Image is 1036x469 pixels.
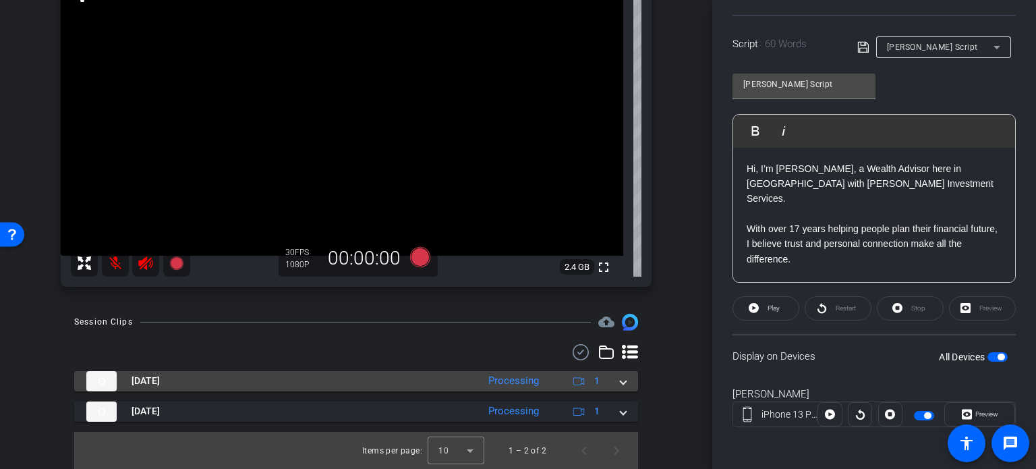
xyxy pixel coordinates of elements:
[944,402,1015,426] button: Preview
[975,410,998,418] span: Preview
[743,76,865,92] input: Title
[285,259,319,270] div: 1080P
[732,296,799,321] button: Play
[362,444,422,458] div: Items per page:
[622,314,638,330] img: Session clips
[86,371,117,391] img: thumb-nail
[761,408,818,422] div: iPhone 13 Pro
[74,315,133,329] div: Session Clips
[319,247,409,270] div: 00:00:00
[74,371,638,391] mat-expansion-panel-header: thumb-nail[DATE]Processing1
[132,404,160,418] span: [DATE]
[482,373,546,389] div: Processing
[768,304,780,312] span: Play
[887,43,978,52] span: [PERSON_NAME] Script
[596,259,612,275] mat-icon: fullscreen
[482,404,546,419] div: Processing
[594,404,600,418] span: 1
[132,374,160,388] span: [DATE]
[568,435,600,467] button: Previous page
[732,387,1016,402] div: [PERSON_NAME]
[86,402,117,422] img: thumb-nail
[594,374,600,388] span: 1
[958,435,975,451] mat-icon: accessibility
[560,259,594,275] span: 2.4 GB
[600,435,633,467] button: Next page
[939,350,987,364] label: All Devices
[1002,435,1018,451] mat-icon: message
[747,161,1002,206] p: Hi, I’m [PERSON_NAME], a Wealth Advisor here in [GEOGRAPHIC_DATA] with [PERSON_NAME] Investment S...
[295,248,309,257] span: FPS
[74,402,638,422] mat-expansion-panel-header: thumb-nail[DATE]Processing1
[765,38,807,50] span: 60 Words
[509,444,546,458] div: 1 – 2 of 2
[598,314,614,330] mat-icon: cloud_upload
[732,334,1016,378] div: Display on Devices
[732,36,838,52] div: Script
[598,314,614,330] span: Destinations for your clips
[747,267,1002,312] p: If you're thinking about retirement or just want to feel more confident with your finances—I’m he...
[285,247,319,258] div: 30
[747,206,1002,267] p: With over 17 years helping people plan their financial future, I believe trust and personal conne...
